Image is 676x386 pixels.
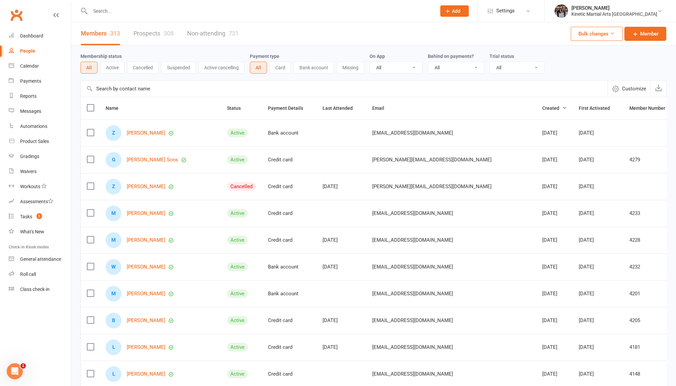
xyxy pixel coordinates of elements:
[440,5,469,17] button: Add
[372,341,453,354] span: [EMAIL_ADDRESS][DOMAIN_NAME]
[9,74,71,89] a: Payments
[372,234,453,246] span: [EMAIL_ADDRESS][DOMAIN_NAME]
[268,264,311,270] div: Bank account
[161,62,196,74] button: Suspended
[629,157,673,163] div: 4279
[579,157,617,163] div: [DATE]
[542,237,567,243] div: [DATE]
[20,363,26,369] span: 1
[227,236,248,244] div: Active
[9,267,71,282] a: Roll call
[323,318,360,323] div: [DATE]
[20,169,37,174] div: Waivers
[268,104,311,112] button: Payment Details
[268,184,311,189] div: Credit card
[20,256,61,262] div: General attendance
[20,287,50,292] div: Class check-in
[9,282,71,297] a: Class kiosk mode
[20,199,53,204] div: Assessments
[199,62,244,74] button: Active cancelling
[20,48,35,54] div: People
[579,105,617,111] span: First Activated
[372,104,392,112] button: Email
[9,224,71,239] a: What's New
[8,7,25,23] a: Clubworx
[542,105,567,111] span: Created
[106,259,121,275] div: W
[81,22,120,45] a: Members313
[250,54,279,59] label: Payment type
[629,371,673,377] div: 4148
[9,44,71,59] a: People
[323,237,360,243] div: [DATE]
[323,184,360,189] div: [DATE]
[227,370,248,378] div: Active
[268,105,311,111] span: Payment Details
[372,153,492,166] span: [PERSON_NAME][EMAIL_ADDRESS][DOMAIN_NAME]
[106,206,121,221] div: M
[372,207,453,220] span: [EMAIL_ADDRESS][DOMAIN_NAME]
[579,237,617,243] div: [DATE]
[9,209,71,224] a: Tasks 5
[227,209,248,218] div: Active
[372,180,492,193] span: [PERSON_NAME][EMAIL_ADDRESS][DOMAIN_NAME]
[624,27,666,41] a: Member
[294,62,334,74] button: Bank account
[227,289,248,298] div: Active
[227,343,248,352] div: Active
[268,130,311,136] div: Bank account
[127,157,178,163] a: [PERSON_NAME] Sons
[164,30,174,37] div: 308
[20,229,44,234] div: What's New
[20,214,32,219] div: Tasks
[428,54,474,59] label: Behind on payments?
[490,54,514,59] label: Trial status
[106,339,121,355] div: L
[81,81,608,97] input: Search by contact name
[579,211,617,216] div: [DATE]
[323,344,360,350] div: [DATE]
[323,104,360,112] button: Last Attended
[127,130,165,136] a: [PERSON_NAME]
[629,264,673,270] div: 4232
[629,291,673,297] div: 4201
[579,104,617,112] button: First Activated
[372,314,453,327] span: [EMAIL_ADDRESS][DOMAIN_NAME]
[629,344,673,350] div: 4181
[372,105,392,111] span: Email
[571,27,623,41] button: Bulk changes
[323,264,360,270] div: [DATE]
[268,318,311,323] div: Credit card
[9,252,71,267] a: General attendance kiosk mode
[542,104,567,112] button: Created
[270,62,291,74] button: Card
[268,291,311,297] div: Bank account
[106,105,126,111] span: Name
[127,371,165,377] a: [PERSON_NAME]
[9,119,71,134] a: Automations
[127,211,165,216] a: [PERSON_NAME]
[542,130,567,136] div: [DATE]
[127,264,165,270] a: [PERSON_NAME]
[106,286,121,302] div: M
[571,11,657,17] div: Kinetic Martial Arts [GEOGRAPHIC_DATA]
[323,105,360,111] span: Last Attended
[372,287,453,300] span: [EMAIL_ADDRESS][DOMAIN_NAME]
[20,139,49,144] div: Product Sales
[9,149,71,164] a: Gradings
[579,318,617,323] div: [DATE]
[9,28,71,44] a: Dashboard
[579,264,617,270] div: [DATE]
[127,237,165,243] a: [PERSON_NAME]
[127,291,165,297] a: [PERSON_NAME]
[227,262,248,271] div: Active
[80,62,98,74] button: All
[622,85,646,93] span: Customize
[20,63,39,69] div: Calendar
[268,211,311,216] div: Credit card
[106,313,121,328] div: B
[629,211,673,216] div: 4233
[496,3,515,18] span: Settings
[80,54,122,59] label: Membership status
[9,164,71,179] a: Waivers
